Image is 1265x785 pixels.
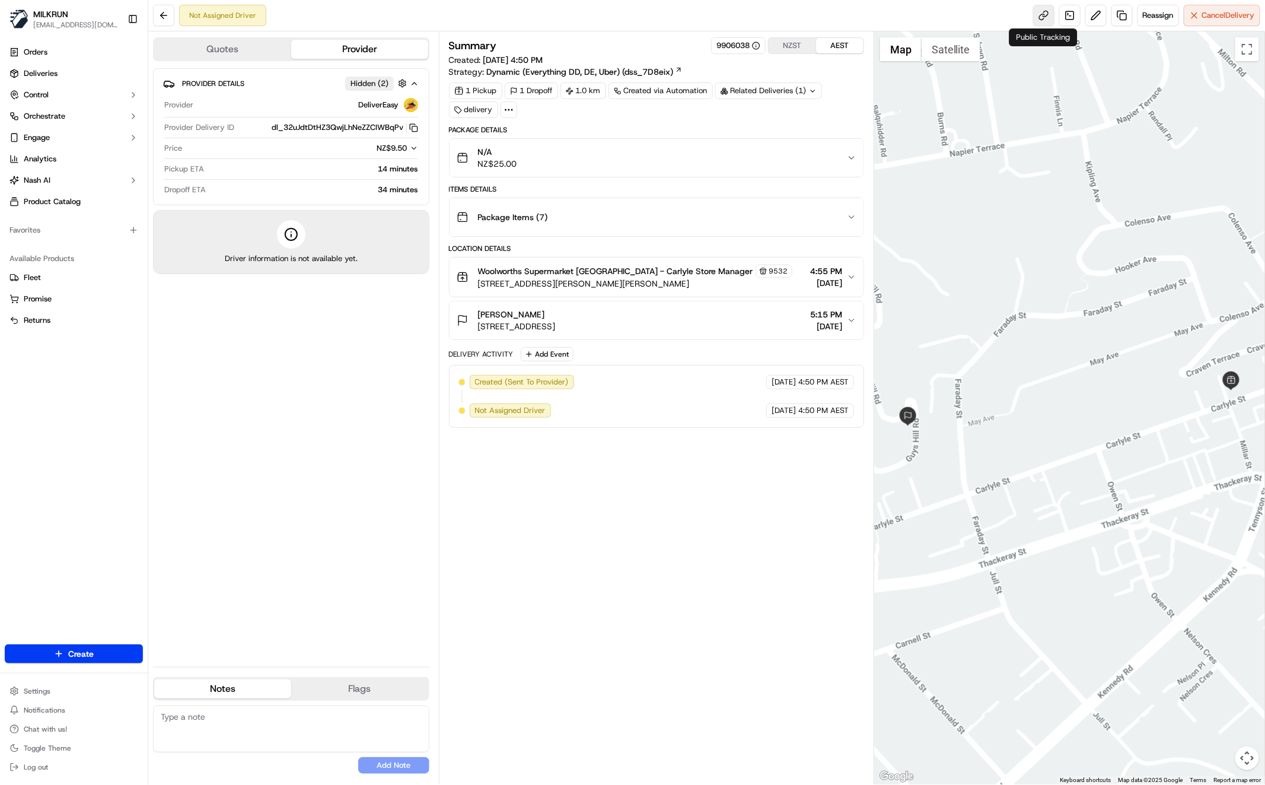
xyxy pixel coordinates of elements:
div: Delivery Activity [449,349,514,359]
button: Log out [5,759,143,776]
div: Strategy: [449,66,683,78]
h3: Summary [449,40,497,51]
p: Welcome 👋 [12,47,216,66]
span: Deliveries [24,68,58,79]
a: Analytics [5,150,143,169]
button: Chat with us! [5,721,143,738]
span: Toggle Theme [24,743,71,753]
div: 1 Pickup [449,82,502,99]
span: Provider [164,100,193,110]
span: Created: [449,54,543,66]
span: 4:50 PM AEST [798,377,849,387]
span: N/A [478,146,517,158]
button: MILKRUN [33,8,68,20]
img: delivereasy_logo.png [404,98,418,112]
span: Price [164,143,182,154]
a: Product Catalog [5,192,143,211]
img: Nash [12,12,36,36]
div: Related Deliveries (1) [715,82,822,99]
a: 💻API Documentation [95,167,195,189]
span: Returns [24,315,50,326]
a: Fleet [9,272,138,283]
button: Toggle fullscreen view [1235,37,1259,61]
span: 9532 [769,266,788,276]
button: Control [5,85,143,104]
span: Product Catalog [24,196,81,207]
a: Created via Automation [608,82,713,99]
span: Nash AI [24,175,50,186]
span: [DATE] 4:50 PM [483,55,543,65]
button: Toggle Theme [5,740,143,757]
span: NZ$9.50 [377,143,407,153]
a: Promise [9,294,138,304]
div: Public Tracking [1009,28,1078,46]
span: Driver information is not available yet. [225,253,358,264]
span: Dynamic (Everything DD, DE, Uber) (dss_7D8eix) [487,66,674,78]
button: Provider DetailsHidden (2) [163,74,419,93]
button: Keyboard shortcuts [1060,776,1111,784]
button: NZ$9.50 [314,143,418,154]
span: Provider Delivery ID [164,122,234,133]
span: Promise [24,294,52,304]
span: 5:15 PM [810,309,842,320]
span: Chat with us! [24,724,67,734]
span: Notifications [24,705,65,715]
span: Knowledge Base [24,172,91,184]
button: Settings [5,683,143,700]
button: NZST [769,38,816,53]
span: Create [68,648,94,660]
span: Fleet [24,272,41,283]
button: AEST [816,38,863,53]
div: Location Details [449,244,864,253]
a: Open this area in Google Maps (opens a new window) [877,769,916,784]
span: [DATE] [772,405,796,416]
button: Notifications [5,702,143,719]
button: dl_32uJdtDtHZ3QwjLhNeZZCIWBqPv [272,122,418,133]
button: Notes [154,679,291,698]
span: Created (Sent To Provider) [475,377,569,387]
span: [DATE] [810,277,842,289]
span: [PERSON_NAME] [478,309,545,320]
span: [STREET_ADDRESS][PERSON_NAME][PERSON_NAME] [478,278,792,290]
img: Google [877,769,916,784]
span: Orchestrate [24,111,65,122]
span: Hidden ( 2 ) [350,78,388,89]
div: Items Details [449,185,864,194]
button: Map camera controls [1235,746,1259,770]
span: Dropoff ETA [164,185,206,195]
div: 34 minutes [211,185,418,195]
span: Orders [24,47,47,58]
img: 1736555255976-a54dd68f-1ca7-489b-9aae-adbdc363a1c4 [12,113,33,135]
button: Fleet [5,268,143,287]
span: [DATE] [810,320,842,332]
button: Nash AI [5,171,143,190]
div: 1 Dropoff [505,82,558,99]
img: MILKRUN [9,9,28,28]
span: Map data ©2025 Google [1119,777,1183,783]
span: Cancel Delivery [1202,10,1255,21]
button: Show satellite imagery [922,37,980,61]
div: 📗 [12,173,21,183]
div: Favorites [5,221,143,240]
span: Not Assigned Driver [475,405,546,416]
span: DeliverEasy [359,100,399,110]
button: Quotes [154,40,291,59]
div: 💻 [100,173,110,183]
button: Returns [5,311,143,330]
a: Dynamic (Everything DD, DE, Uber) (dss_7D8eix) [487,66,683,78]
a: Report a map error [1214,777,1261,783]
div: 14 minutes [209,164,418,174]
div: 1.0 km [560,82,606,99]
button: MILKRUNMILKRUN[EMAIL_ADDRESS][DOMAIN_NAME] [5,5,123,33]
div: delivery [449,101,498,118]
div: We're available if you need us! [40,125,150,135]
a: Powered byPylon [84,201,144,210]
span: Pickup ETA [164,164,204,174]
a: Deliveries [5,64,143,83]
span: Control [24,90,49,100]
span: Reassign [1143,10,1174,21]
div: Start new chat [40,113,195,125]
button: Engage [5,128,143,147]
button: CancelDelivery [1184,5,1260,26]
